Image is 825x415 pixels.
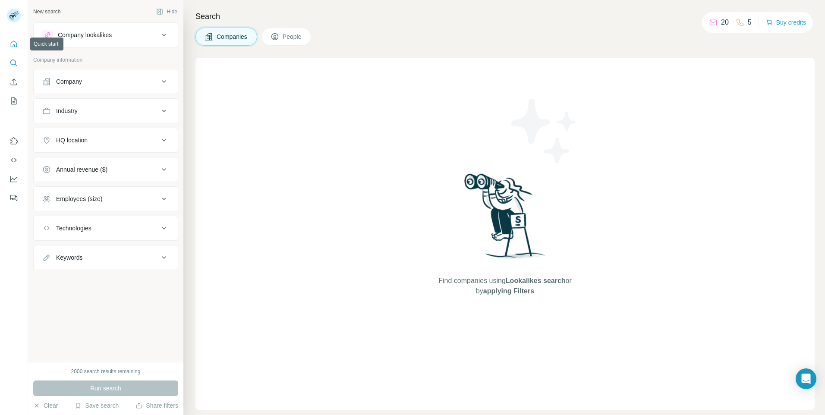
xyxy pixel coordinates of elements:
img: Surfe Illustration - Stars [505,92,583,170]
button: Quick start [7,36,21,52]
button: Hide [150,5,183,18]
button: Buy credits [766,16,806,28]
button: Annual revenue ($) [34,159,178,180]
div: Industry [56,107,78,115]
button: Share filters [135,401,178,410]
div: Company lookalikes [58,31,112,39]
span: People [283,32,302,41]
span: applying Filters [483,287,534,295]
button: Use Surfe on LinkedIn [7,133,21,149]
button: Employees (size) [34,189,178,209]
img: Surfe Illustration - Woman searching with binoculars [460,171,550,267]
p: 5 [748,17,752,28]
button: Feedback [7,190,21,206]
button: Enrich CSV [7,74,21,90]
button: HQ location [34,130,178,151]
button: Search [7,55,21,71]
div: Technologies [56,224,91,233]
p: 20 [721,17,729,28]
div: 2000 search results remaining [71,368,141,375]
span: Companies [217,32,248,41]
button: Use Surfe API [7,152,21,168]
span: Lookalikes search [506,277,566,284]
div: Company [56,77,82,86]
button: Dashboard [7,171,21,187]
button: Keywords [34,247,178,268]
div: Open Intercom Messenger [796,368,816,389]
span: Find companies using or by [436,276,574,296]
p: Company information [33,56,178,64]
div: Keywords [56,253,82,262]
h4: Search [195,10,815,22]
button: My lists [7,93,21,109]
button: Company lookalikes [34,25,178,45]
button: Company [34,71,178,92]
div: HQ location [56,136,88,145]
div: Annual revenue ($) [56,165,107,174]
button: Clear [33,401,58,410]
div: Employees (size) [56,195,102,203]
button: Technologies [34,218,178,239]
button: Industry [34,101,178,121]
button: Save search [75,401,119,410]
div: New search [33,8,60,16]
